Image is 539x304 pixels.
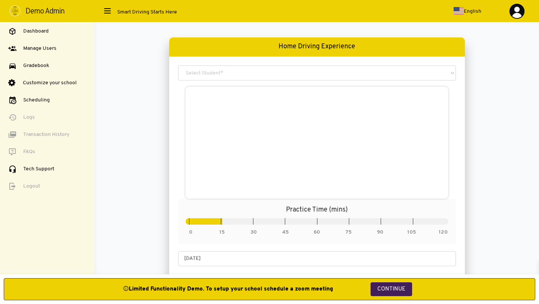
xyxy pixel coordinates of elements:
[25,8,64,15] span: Demo Admin
[4,278,535,300] button: Limited Functionality Demo. To setup your school schedule a zoom meetingContinue
[23,62,49,70] span: Gradebook
[371,282,412,296] span: Continue
[186,228,196,236] li: 0
[23,165,54,173] span: Tech Support
[343,228,353,236] li: 75
[438,228,448,236] li: 120
[23,148,35,156] span: FAQs
[509,3,525,19] img: profile
[217,228,227,236] li: 15
[454,7,481,15] a: English
[280,228,290,236] li: 45
[23,96,50,104] span: Scheduling
[23,79,77,87] span: Customize your school
[169,37,465,57] div: Home Driving Experience
[23,45,57,52] span: Manage Users
[249,228,259,236] li: 30
[9,5,21,16] img: profile
[117,8,304,16] div: Smart Driving Starts Here
[406,228,417,236] li: 105
[186,206,448,215] h2: Practice Time (mins)
[23,182,40,190] span: Logout
[312,228,322,236] li: 60
[178,251,456,266] input: MM/DD/YYYY
[375,228,385,236] li: 90
[9,4,64,18] a: Demo Admin
[23,113,35,121] span: Logs
[23,27,49,35] span: Dashboard
[23,131,69,139] span: Transaction History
